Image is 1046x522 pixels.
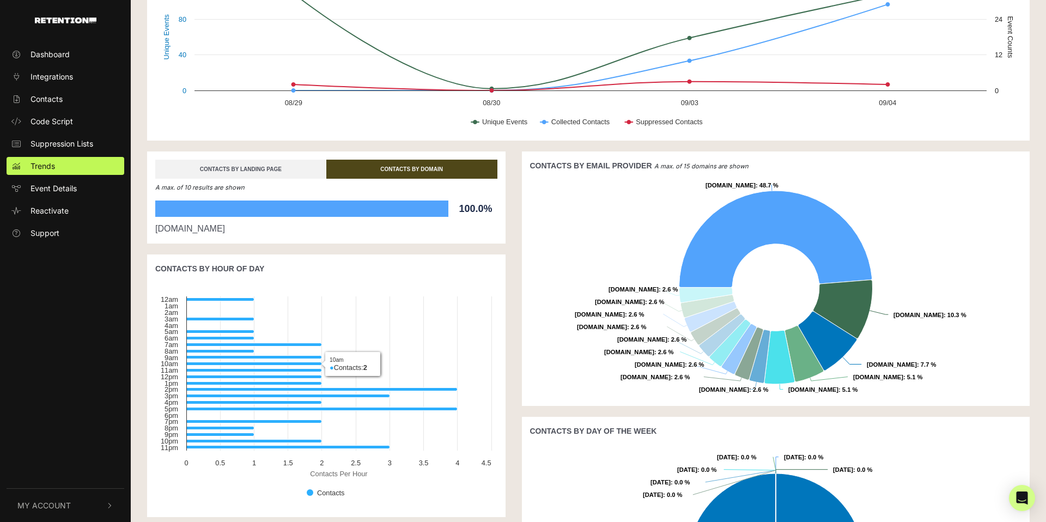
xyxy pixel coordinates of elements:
[677,466,717,473] text: : 0.0 %
[161,360,178,368] text: 10am
[165,392,178,400] text: 3pm
[595,299,664,305] text: : 2.6 %
[7,135,124,153] a: Suppression Lists
[867,361,936,368] text: : 7.7 %
[788,386,858,393] text: : 5.1 %
[893,312,966,318] text: : 10.3 %
[7,45,124,63] a: Dashboard
[482,118,527,126] text: Unique Events
[995,15,1002,23] text: 24
[483,99,500,107] text: 08/30
[706,182,756,189] tspan: [DOMAIN_NAME]
[252,459,256,467] text: 1
[31,160,55,172] span: Trends
[155,222,497,235] div: [DOMAIN_NAME]
[455,459,459,467] text: 4
[165,411,178,420] text: 6pm
[699,386,749,393] tspan: [DOMAIN_NAME]
[7,179,124,197] a: Event Details
[1006,16,1014,58] text: Event Counts
[609,286,678,293] text: : 2.6 %
[165,385,178,393] text: 2pm
[17,500,71,511] span: My Account
[165,430,178,439] text: 9pm
[717,454,737,460] tspan: [DATE]
[853,374,922,380] text: : 5.1 %
[575,311,644,318] text: : 2.6 %
[7,68,124,86] a: Integrations
[853,374,903,380] tspan: [DOMAIN_NAME]
[31,48,70,60] span: Dashboard
[7,489,124,522] button: My Account
[161,444,178,452] text: 11pm
[650,479,690,485] text: : 0.0 %
[165,327,178,336] text: 5am
[35,17,96,23] img: Retention.com
[161,295,178,304] text: 12am
[161,437,178,445] text: 10pm
[577,324,627,330] tspan: [DOMAIN_NAME]
[635,361,685,368] tspan: [DOMAIN_NAME]
[879,99,896,107] text: 09/04
[320,459,324,467] text: 2
[283,459,293,467] text: 1.5
[621,374,671,380] tspan: [DOMAIN_NAME]
[530,427,657,435] strong: CONTACTS BY DAY OF THE WEEK
[165,354,178,362] text: 9am
[326,160,497,179] a: CONTACTS BY DOMAIN
[784,454,804,460] tspan: [DATE]
[165,302,178,310] text: 1am
[654,162,749,170] em: A max. of 15 domains are shown
[7,112,124,130] a: Code Script
[893,312,944,318] tspan: [DOMAIN_NAME]
[310,470,368,478] text: Contacts Per Hour
[482,459,491,467] text: 4.5
[31,138,93,149] span: Suppression Lists
[419,459,429,467] text: 3.5
[351,459,361,467] text: 2.5
[643,491,663,498] tspan: [DATE]
[867,361,917,368] tspan: [DOMAIN_NAME]
[551,118,610,126] text: Collected Contacts
[165,424,178,432] text: 8pm
[595,299,645,305] tspan: [DOMAIN_NAME]
[784,454,824,460] text: : 0.0 %
[31,183,77,194] span: Event Details
[7,90,124,108] a: Contacts
[165,315,178,323] text: 3am
[165,347,178,355] text: 8am
[165,398,178,406] text: 4pm
[7,157,124,175] a: Trends
[165,405,178,413] text: 5pm
[699,386,768,393] text: : 2.6 %
[643,491,683,498] text: : 0.0 %
[995,51,1002,59] text: 12
[454,201,498,217] span: 100.0%
[215,459,225,467] text: 0.5
[165,417,178,426] text: 7pm
[681,99,698,107] text: 09/03
[995,87,999,95] text: 0
[183,87,186,95] text: 0
[706,182,779,189] text: : 48.7 %
[317,489,345,497] text: Contacts
[31,93,63,105] span: Contacts
[7,202,124,220] a: Reactivate
[165,334,178,342] text: 6am
[165,308,178,317] text: 2am
[179,15,186,23] text: 80
[577,324,646,330] text: : 2.6 %
[575,311,625,318] tspan: [DOMAIN_NAME]
[184,459,188,467] text: 0
[717,454,757,460] text: : 0.0 %
[165,379,178,387] text: 1pm
[635,361,704,368] text: : 2.6 %
[833,466,873,473] text: : 0.0 %
[161,373,178,381] text: 12pm
[162,14,171,59] text: Unique Events
[604,349,654,355] tspan: [DOMAIN_NAME]
[650,479,671,485] tspan: [DATE]
[31,116,73,127] span: Code Script
[609,286,659,293] tspan: [DOMAIN_NAME]
[617,336,686,343] text: : 2.6 %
